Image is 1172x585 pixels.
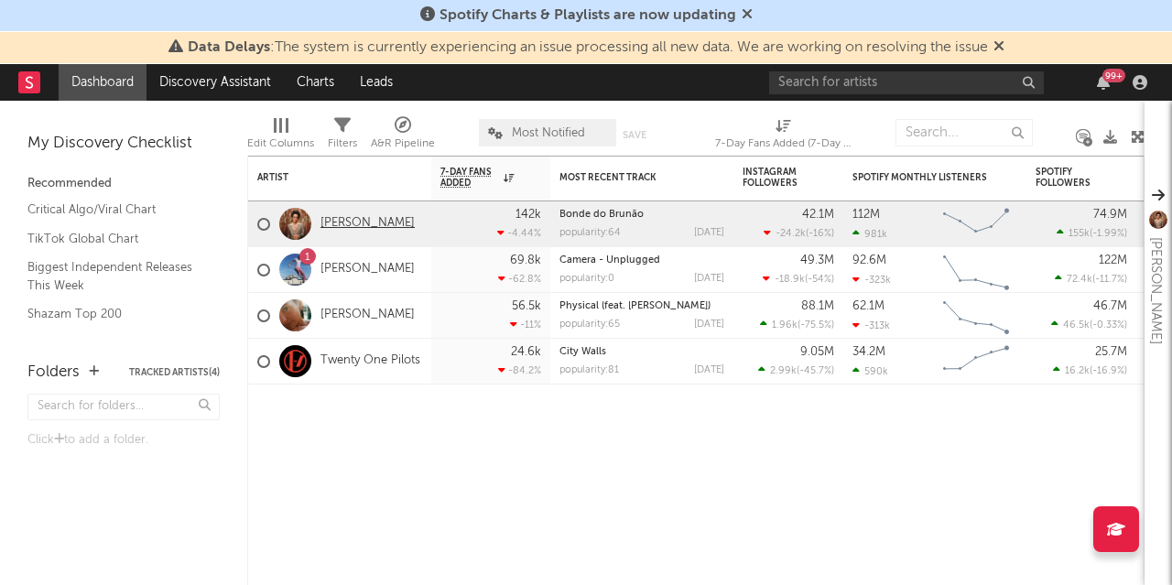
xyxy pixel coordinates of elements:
[27,429,220,451] div: Click to add a folder.
[320,262,415,277] a: [PERSON_NAME]
[800,255,834,266] div: 49.3M
[510,319,541,330] div: -11 %
[27,394,220,420] input: Search for folders...
[770,366,797,376] span: 2.99k
[320,353,420,369] a: Twenty One Pilots
[1057,227,1127,239] div: ( )
[1051,319,1127,330] div: ( )
[694,365,724,375] div: [DATE]
[1055,273,1127,285] div: ( )
[1093,300,1127,312] div: 46.7M
[328,133,357,155] div: Filters
[559,228,621,238] div: popularity: 64
[852,346,885,358] div: 34.2M
[320,216,415,232] a: [PERSON_NAME]
[511,346,541,358] div: 24.6k
[1099,255,1127,266] div: 122M
[935,293,1017,339] svg: Chart title
[439,8,736,23] span: Spotify Charts & Playlists are now updating
[715,133,852,155] div: 7-Day Fans Added (7-Day Fans Added)
[440,167,499,189] span: 7-Day Fans Added
[27,304,201,324] a: Shazam Top 200
[27,257,201,295] a: Biggest Independent Releases This Week
[852,300,884,312] div: 62.1M
[743,167,807,189] div: Instagram Followers
[559,210,724,220] div: Bonde do Brunão
[512,300,541,312] div: 56.5k
[559,210,644,220] a: Bonde do Brunão
[935,247,1017,293] svg: Chart title
[776,229,806,239] span: -24.2k
[515,209,541,221] div: 142k
[347,64,406,101] a: Leads
[320,308,415,323] a: [PERSON_NAME]
[498,364,541,376] div: -84.2 %
[1095,275,1124,285] span: -11.7 %
[1092,366,1124,376] span: -16.9 %
[27,133,220,155] div: My Discovery Checklist
[510,255,541,266] div: 69.8k
[27,200,201,220] a: Critical Algo/Viral Chart
[852,255,886,266] div: 92.6M
[27,229,201,249] a: TikTok Global Chart
[497,227,541,239] div: -4.44 %
[27,173,220,195] div: Recommended
[1145,237,1167,344] div: [PERSON_NAME]
[1095,346,1127,358] div: 25.7M
[1097,75,1110,90] button: 99+
[188,40,270,55] span: Data Delays
[742,8,753,23] span: Dismiss
[802,209,834,221] div: 42.1M
[694,320,724,330] div: [DATE]
[1102,69,1125,82] div: 99 +
[808,229,831,239] span: -16 %
[559,365,619,375] div: popularity: 81
[800,320,831,330] span: -75.5 %
[993,40,1004,55] span: Dismiss
[852,209,880,221] div: 112M
[694,228,724,238] div: [DATE]
[146,64,284,101] a: Discovery Assistant
[247,133,314,155] div: Edit Columns
[257,172,395,183] div: Artist
[852,172,990,183] div: Spotify Monthly Listeners
[328,110,357,163] div: Filters
[799,366,831,376] span: -45.7 %
[935,201,1017,247] svg: Chart title
[1092,229,1124,239] span: -1.99 %
[852,274,891,286] div: -323k
[760,319,834,330] div: ( )
[559,347,724,357] div: City Walls
[559,320,620,330] div: popularity: 65
[1093,209,1127,221] div: 74.9M
[512,127,585,139] span: Most Notified
[559,255,724,265] div: Camera - Unplugged
[559,301,711,311] a: Physical (feat. [PERSON_NAME])
[27,362,80,384] div: Folders
[559,301,724,311] div: Physical (feat. Troye Sivan)
[800,346,834,358] div: 9.05M
[188,40,988,55] span: : The system is currently experiencing an issue processing all new data. We are working on resolv...
[772,320,798,330] span: 1.96k
[808,275,831,285] span: -54 %
[284,64,347,101] a: Charts
[763,273,834,285] div: ( )
[852,228,887,240] div: 981k
[1065,366,1090,376] span: 16.2k
[559,274,614,284] div: popularity: 0
[59,64,146,101] a: Dashboard
[694,274,724,284] div: [DATE]
[895,119,1033,146] input: Search...
[371,133,435,155] div: A&R Pipeline
[559,255,660,265] a: Camera - Unplugged
[758,364,834,376] div: ( )
[371,110,435,163] div: A&R Pipeline
[935,339,1017,385] svg: Chart title
[1069,229,1090,239] span: 155k
[559,172,697,183] div: Most Recent Track
[1036,167,1100,189] div: Spotify Followers
[1092,320,1124,330] span: -0.33 %
[852,365,888,377] div: 590k
[129,368,220,377] button: Tracked Artists(4)
[775,275,805,285] span: -18.9k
